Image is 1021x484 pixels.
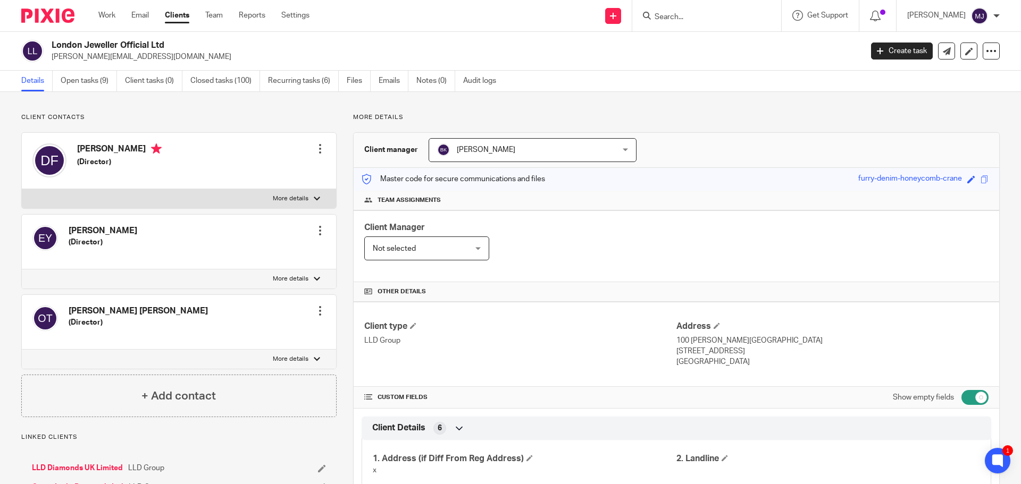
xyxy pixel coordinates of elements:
[353,113,1000,122] p: More details
[141,388,216,404] h4: + Add contact
[52,52,855,62] p: [PERSON_NAME][EMAIL_ADDRESS][DOMAIN_NAME]
[871,43,933,60] a: Create task
[364,393,676,402] h4: CUSTOM FIELDS
[98,10,115,21] a: Work
[416,71,455,91] a: Notes (0)
[858,173,962,185] div: furry-denim-honeycomb-crane
[281,10,309,21] a: Settings
[373,453,676,464] h4: 1. Address (if Diff From Reg Address)
[131,10,149,21] a: Email
[364,321,676,332] h4: Client type
[52,40,694,51] h2: London Jeweller Official Ltd
[364,145,418,155] h3: Client manager
[676,453,980,464] h4: 2. Landline
[21,113,337,122] p: Client contacts
[676,321,989,332] h4: Address
[69,317,208,328] h5: (Director)
[128,463,164,473] span: LLD Group
[151,143,162,154] i: Primary
[372,422,425,434] span: Client Details
[21,9,74,23] img: Pixie
[378,287,426,296] span: Other details
[807,12,848,19] span: Get Support
[77,143,162,157] h4: [PERSON_NAME]
[971,7,988,24] img: svg%3E
[69,237,137,248] h5: (Director)
[362,174,545,184] p: Master code for secure communications and files
[364,335,676,346] p: LLD Group
[463,71,504,91] a: Audit logs
[273,355,308,363] p: More details
[205,10,223,21] a: Team
[69,305,208,317] h4: [PERSON_NAME] [PERSON_NAME]
[379,71,408,91] a: Emails
[32,305,58,331] img: svg%3E
[61,71,117,91] a: Open tasks (9)
[239,10,265,21] a: Reports
[125,71,182,91] a: Client tasks (0)
[364,223,425,232] span: Client Manager
[1002,445,1013,456] div: 1
[373,245,416,252] span: Not selected
[457,146,515,154] span: [PERSON_NAME]
[273,275,308,283] p: More details
[32,143,66,177] img: svg%3E
[21,71,53,91] a: Details
[676,356,989,367] p: [GEOGRAPHIC_DATA]
[437,143,450,156] img: svg%3E
[77,157,162,167] h5: (Director)
[347,71,371,91] a: Files
[165,10,189,21] a: Clients
[676,346,989,356] p: [STREET_ADDRESS]
[32,463,123,473] a: LLD Diamonds UK Limited
[438,423,442,434] span: 6
[373,466,376,474] span: x
[69,225,137,236] h4: [PERSON_NAME]
[21,40,44,62] img: svg%3E
[190,71,260,91] a: Closed tasks (100)
[273,194,308,203] p: More details
[21,433,337,441] p: Linked clients
[676,335,989,346] p: 100 [PERSON_NAME][GEOGRAPHIC_DATA]
[893,392,954,403] label: Show empty fields
[378,196,441,205] span: Team assignments
[654,13,749,22] input: Search
[907,10,966,21] p: [PERSON_NAME]
[32,225,58,251] img: svg%3E
[268,71,339,91] a: Recurring tasks (6)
